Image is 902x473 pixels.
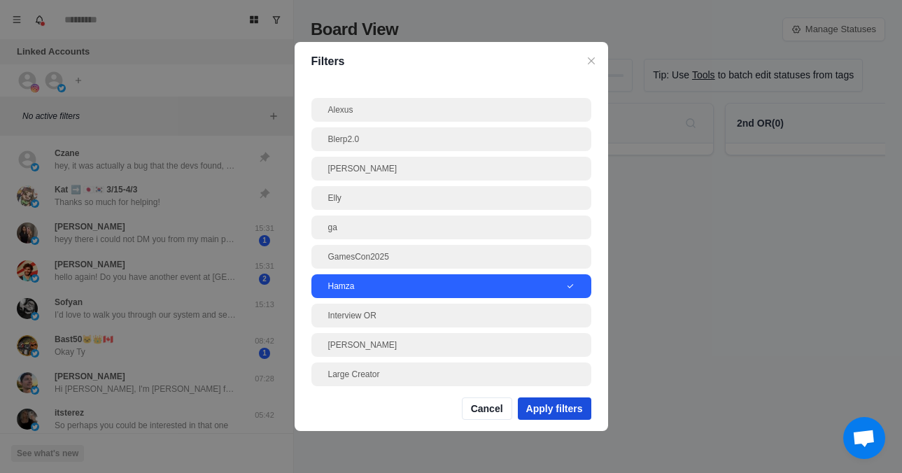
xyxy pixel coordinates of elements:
[328,250,575,263] div: GamesCon2025
[328,339,575,351] div: [PERSON_NAME]
[518,397,591,420] button: Apply filters
[328,192,575,204] div: Elly
[328,368,575,381] div: Large Creator
[328,133,575,146] div: Blerp2.0
[328,221,575,234] div: ga
[328,104,575,116] div: Alexus
[843,417,885,459] div: Ouvrir le chat
[328,162,575,175] div: [PERSON_NAME]
[328,280,566,292] div: Hamza
[311,53,591,70] p: Filters
[462,397,512,420] button: Cancel
[583,52,600,69] button: Close
[328,309,575,322] div: Interview OR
